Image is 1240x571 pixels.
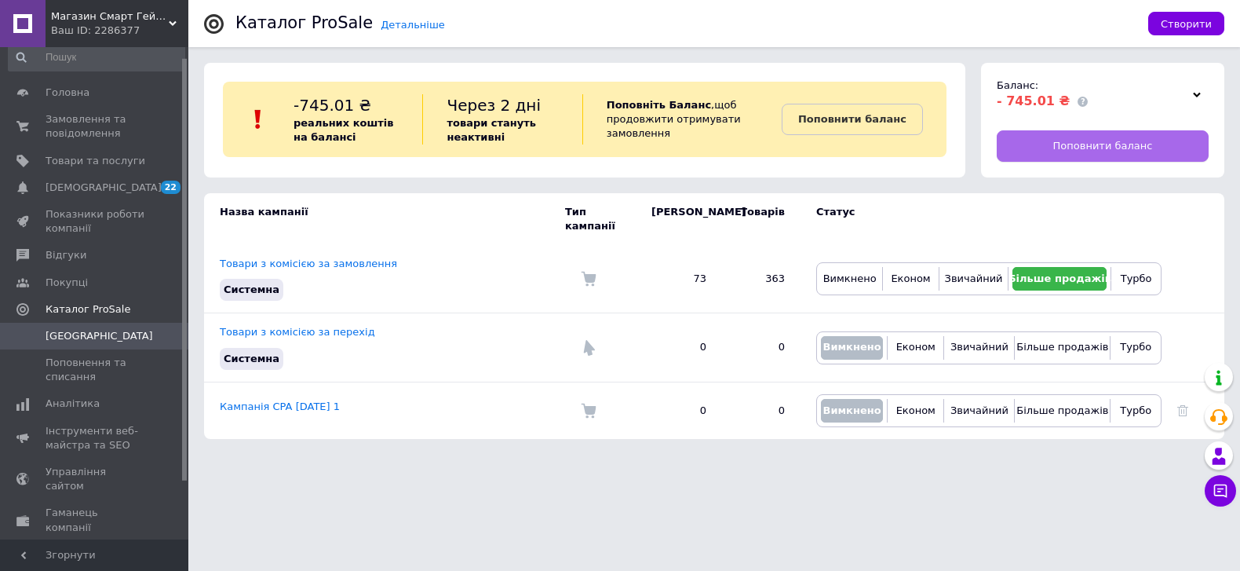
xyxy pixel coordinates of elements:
[950,341,1008,353] span: Звичайний
[892,399,939,423] button: Економ
[204,193,565,245] td: Назва кампанії
[46,207,145,236] span: Показники роботи компанії
[801,193,1162,245] td: Статус
[997,79,1038,91] span: Баланс:
[821,399,883,423] button: Вимкнено
[294,96,371,115] span: -745.01 ₴
[798,113,906,125] b: Поповнити баланс
[46,506,145,534] span: Гаманець компанії
[220,401,340,412] a: Кампанія CPA [DATE] 1
[636,313,722,382] td: 0
[235,15,373,31] div: Каталог ProSale
[823,273,877,284] span: Вимкнено
[1012,267,1107,291] button: Більше продажів
[1205,475,1236,507] button: Чат з покупцем
[46,181,162,195] span: [DEMOGRAPHIC_DATA]
[294,117,393,143] b: реальних коштів на балансі
[822,404,881,416] span: Вимкнено
[1053,139,1153,153] span: Поповнити баланс
[948,336,1010,360] button: Звичайний
[636,193,722,245] td: [PERSON_NAME]
[945,273,1003,284] span: Звичайний
[722,382,801,439] td: 0
[997,93,1070,108] span: - 745.01 ₴
[161,181,181,194] span: 22
[1121,273,1152,284] span: Турбо
[46,276,88,290] span: Покупці
[46,356,145,384] span: Поповнення та списання
[246,108,270,131] img: :exclamation:
[1148,12,1224,35] button: Створити
[581,403,596,419] img: Комісія за замовлення
[581,340,596,356] img: Комісія за перехід
[224,284,279,295] span: Системна
[948,399,1010,423] button: Звичайний
[447,96,541,115] span: Через 2 дні
[220,326,375,338] a: Товари з комісією за перехід
[892,336,939,360] button: Економ
[224,353,279,364] span: Системна
[943,267,1005,291] button: Звичайний
[565,193,636,245] td: Тип кампанії
[1019,399,1106,423] button: Більше продажів
[1114,336,1157,360] button: Турбо
[8,43,185,71] input: Пошук
[1016,341,1108,353] span: Більше продажів
[46,302,130,317] span: Каталог ProSale
[722,313,801,382] td: 0
[46,112,145,141] span: Замовлення та повідомлення
[46,397,100,411] span: Аналітика
[1120,404,1151,416] span: Турбо
[891,273,930,284] span: Економ
[1115,267,1157,291] button: Турбо
[1016,404,1108,416] span: Більше продажів
[636,382,722,439] td: 0
[46,424,145,452] span: Інструменти веб-майстра та SEO
[1019,336,1106,360] button: Більше продажів
[46,465,145,493] span: Управління сайтом
[782,104,923,135] a: Поповнити баланс
[1177,404,1188,416] a: Видалити
[1008,273,1111,284] span: Більше продажів
[722,193,801,245] td: Товарів
[46,154,145,168] span: Товари та послуги
[997,130,1209,162] a: Поповнити баланс
[821,336,883,360] button: Вимкнено
[1120,341,1151,353] span: Турбо
[46,248,86,262] span: Відгуки
[220,258,397,269] a: Товари з комісією за замовлення
[821,267,878,291] button: Вимкнено
[1161,18,1212,30] span: Створити
[887,267,934,291] button: Економ
[896,341,935,353] span: Економ
[381,19,445,31] a: Детальніше
[581,271,596,287] img: Комісія за замовлення
[896,404,935,416] span: Економ
[51,9,169,24] span: Магазин Смарт Гейм - настільні ігри, головоломки, іграшки, товари для дому, товари широкого вжитку
[582,94,782,145] div: , щоб продовжити отримувати замовлення
[1114,399,1157,423] button: Турбо
[950,404,1008,416] span: Звичайний
[607,99,711,111] b: Поповніть Баланс
[722,245,801,313] td: 363
[46,329,153,343] span: [GEOGRAPHIC_DATA]
[636,245,722,313] td: 73
[822,341,881,353] span: Вимкнено
[447,117,536,143] b: товари стануть неактивні
[46,86,89,100] span: Головна
[51,24,188,38] div: Ваш ID: 2286377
